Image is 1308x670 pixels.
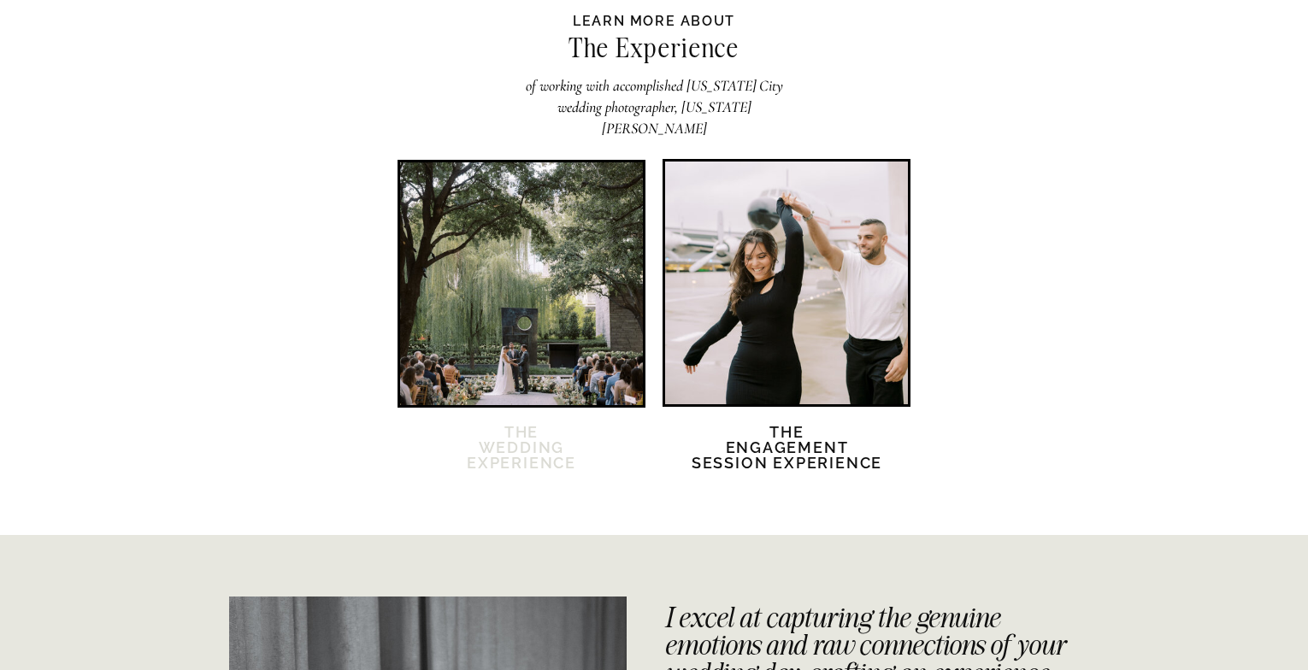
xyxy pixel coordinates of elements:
[448,425,595,491] h2: The Wedding Experience
[469,35,839,69] h2: The Experience
[567,11,741,29] h2: Learn more about
[516,75,792,117] h2: of working with accomplished [US_STATE] City wedding photographer, [US_STATE][PERSON_NAME]
[690,425,884,491] h2: The Engagement session Experience
[448,425,595,491] a: TheWedding Experience
[690,425,884,491] a: TheEngagement session Experience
